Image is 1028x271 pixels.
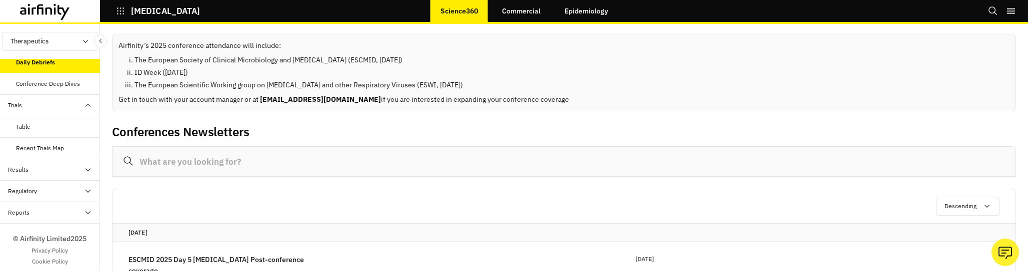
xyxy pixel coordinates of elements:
[260,95,381,104] b: [EMAIL_ADDRESS][DOMAIN_NAME]
[8,165,28,174] div: Results
[94,34,107,47] button: Close Sidebar
[118,94,1009,105] p: Get in touch with your account manager or at if you are interested in expanding your conference c...
[8,208,29,217] div: Reports
[13,234,86,244] p: © Airfinity Limited 2025
[134,55,1009,65] li: The European Society of Clinical Microbiology and [MEDICAL_DATA] (ESCMID, [DATE])
[134,67,1009,78] li: ​ID Week ([DATE])
[8,101,22,110] div: Trials
[112,146,1016,177] input: What are you looking for?
[16,79,80,88] div: Conference Deep Dives
[8,187,37,196] div: Regulatory
[112,125,249,139] h2: Conferences Newsletters
[16,58,55,67] div: Daily Debriefs
[128,228,999,238] p: [DATE]
[131,6,200,15] p: [MEDICAL_DATA]
[936,197,999,216] button: Descending
[134,80,1009,90] li: The European Scientific Working group on [MEDICAL_DATA] and other Respiratory Viruses (ESWI, [DATE])
[988,2,998,19] button: Search
[16,144,64,153] div: Recent Trials Map
[116,2,200,19] button: [MEDICAL_DATA]
[112,34,1016,111] div: Airfinity’s 2025 conference attendance will include:
[32,257,68,266] a: Cookie Policy
[991,239,1019,266] button: Ask our analysts
[16,122,30,131] div: Table
[2,32,98,51] button: Therapeutics
[31,246,68,255] a: Privacy Policy
[440,7,478,15] p: Science360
